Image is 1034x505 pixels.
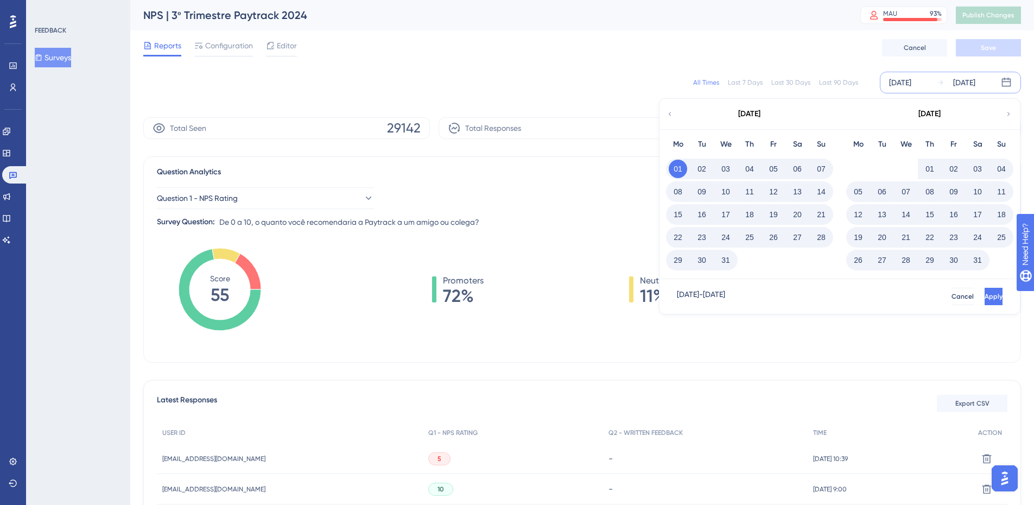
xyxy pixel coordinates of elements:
[740,205,759,224] button: 18
[873,251,891,269] button: 27
[968,160,987,178] button: 03
[819,78,858,87] div: Last 90 Days
[989,138,1013,151] div: Su
[728,78,763,87] div: Last 7 Days
[35,26,66,35] div: FEEDBACK
[143,8,833,23] div: NPS | 3º Trimestre Paytrack 2024
[277,39,297,52] span: Editor
[771,78,810,87] div: Last 30 Days
[873,228,891,247] button: 20
[921,251,939,269] button: 29
[889,76,911,89] div: [DATE]
[157,166,221,179] span: Question Analytics
[608,453,802,464] div: -
[956,7,1021,24] button: Publish Changes
[465,122,521,135] span: Total Responses
[157,394,217,413] span: Latest Responses
[962,11,1014,20] span: Publish Changes
[985,292,1003,301] span: Apply
[157,216,215,229] div: Survey Question:
[882,39,947,56] button: Cancel
[812,182,830,201] button: 14
[897,182,915,201] button: 07
[942,138,966,151] div: Fr
[693,182,711,201] button: 09
[904,43,926,52] span: Cancel
[921,160,939,178] button: 01
[944,205,963,224] button: 16
[788,182,807,201] button: 13
[849,251,867,269] button: 26
[788,205,807,224] button: 20
[873,205,891,224] button: 13
[669,182,687,201] button: 08
[918,108,941,121] div: [DATE]
[985,288,1003,305] button: Apply
[437,454,441,463] span: 5
[762,138,785,151] div: Fr
[956,39,1021,56] button: Save
[873,182,891,201] button: 06
[608,428,683,437] span: Q2 - WRITTEN FEEDBACK
[978,428,1002,437] span: ACTION
[387,119,421,137] span: 29142
[809,138,833,151] div: Su
[788,160,807,178] button: 06
[992,182,1011,201] button: 11
[849,228,867,247] button: 19
[714,138,738,151] div: We
[813,485,847,494] span: [DATE] 9:00
[693,160,711,178] button: 02
[157,192,238,205] span: Question 1 - NPS Rating
[669,205,687,224] button: 15
[677,288,725,305] div: [DATE] - [DATE]
[897,251,915,269] button: 28
[716,228,735,247] button: 24
[968,182,987,201] button: 10
[846,138,870,151] div: Mo
[944,182,963,201] button: 09
[211,285,229,305] tspan: 55
[608,484,802,494] div: -
[764,182,783,201] button: 12
[693,205,711,224] button: 16
[953,76,975,89] div: [DATE]
[162,454,265,463] span: [EMAIL_ADDRESS][DOMAIN_NAME]
[870,138,894,151] div: Tu
[813,454,848,463] span: [DATE] 10:39
[443,287,484,305] span: 72%
[968,228,987,247] button: 24
[955,399,989,408] span: Export CSV
[170,122,206,135] span: Total Seen
[640,287,673,305] span: 11%
[849,205,867,224] button: 12
[897,228,915,247] button: 21
[740,182,759,201] button: 11
[669,160,687,178] button: 01
[921,205,939,224] button: 15
[693,78,719,87] div: All Times
[812,228,830,247] button: 28
[992,228,1011,247] button: 25
[740,160,759,178] button: 04
[219,216,479,229] span: De 0 a 10, o quanto você recomendaria a Paytrack a um amigo ou colega?
[992,160,1011,178] button: 04
[894,138,918,151] div: We
[162,485,265,494] span: [EMAIL_ADDRESS][DOMAIN_NAME]
[764,205,783,224] button: 19
[883,9,897,18] div: MAU
[921,182,939,201] button: 08
[428,428,478,437] span: Q1 - NPS RATING
[981,43,996,52] span: Save
[669,251,687,269] button: 29
[944,160,963,178] button: 02
[35,48,71,67] button: Surveys
[951,288,974,305] button: Cancel
[205,39,253,52] span: Configuration
[640,274,673,287] span: Neutrals
[951,292,974,301] span: Cancel
[716,160,735,178] button: 03
[813,428,827,437] span: TIME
